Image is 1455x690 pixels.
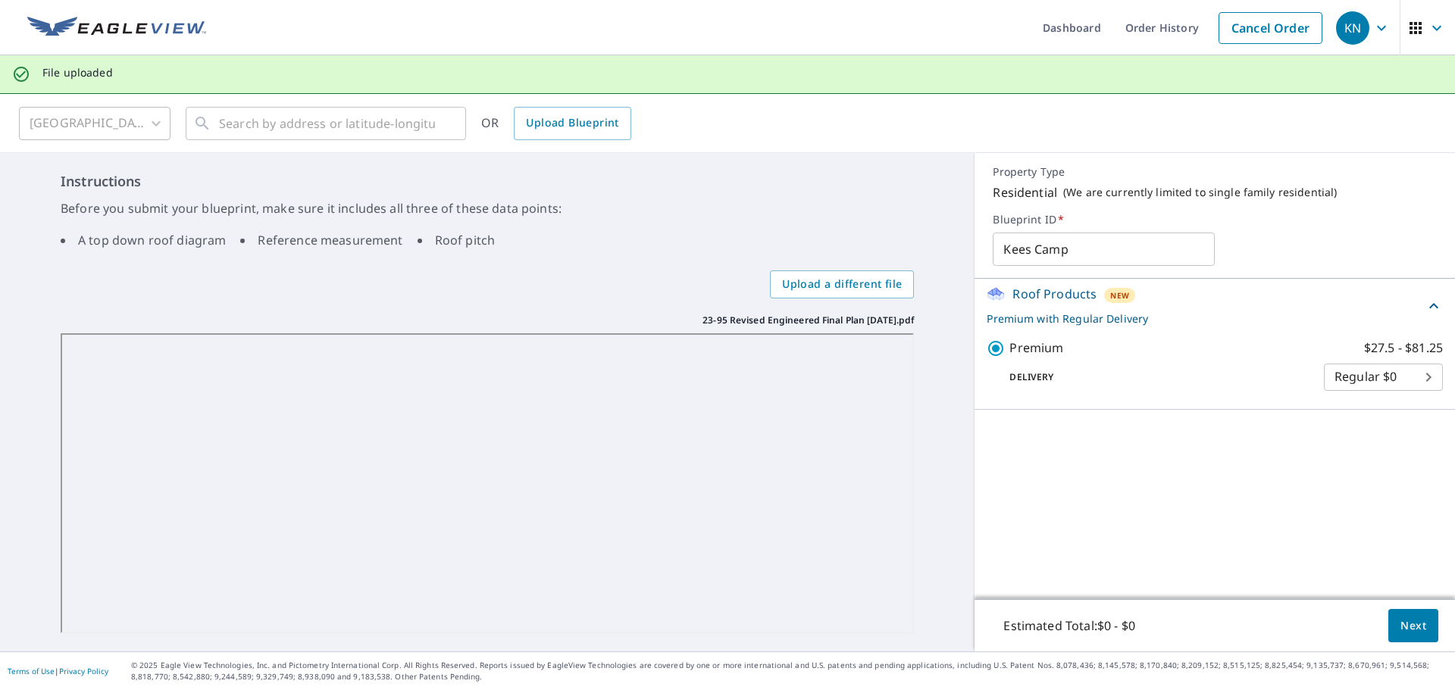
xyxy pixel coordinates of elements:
[19,102,171,145] div: [GEOGRAPHIC_DATA]
[8,666,55,676] a: Terms of Use
[1110,289,1129,301] span: New
[59,666,108,676] a: Privacy Policy
[240,231,402,249] li: Reference measurement
[481,107,631,140] div: OR
[993,165,1437,179] p: Property Type
[131,660,1447,682] p: © 2025 Eagle View Technologies, Inc. and Pictometry International Corp. All Rights Reserved. Repo...
[61,199,914,217] p: Before you submit your blueprint, make sure it includes all three of these data points:
[27,17,206,39] img: EV Logo
[61,171,914,192] h6: Instructions
[1388,609,1438,643] button: Next
[61,231,226,249] li: A top down roof diagram
[514,107,630,140] a: Upload Blueprint
[1009,339,1063,357] p: Premium
[1012,285,1097,303] p: Roof Products
[61,333,914,634] iframe: 23-95 Revised Engineered Final Plan 2-21-2025.pdf
[418,231,496,249] li: Roof pitch
[526,114,618,133] span: Upload Blueprint
[8,667,108,676] p: |
[1400,617,1426,635] span: Next
[1063,186,1337,199] p: ( We are currently limited to single family residential )
[987,285,1443,326] div: Roof ProductsNewPremium with Regular Delivery
[1324,356,1443,398] div: Regular $0
[991,609,1147,642] p: Estimated Total: $0 - $0
[1336,11,1369,45] div: KN
[770,270,914,298] label: Upload a different file
[702,314,914,327] p: 23-95 Revised Engineered Final Plan [DATE].pdf
[1364,339,1443,357] p: $27.5 - $81.25
[993,183,1057,201] p: Residential
[219,102,435,145] input: Search by address or latitude-longitude
[1219,12,1322,44] a: Cancel Order
[782,275,902,294] span: Upload a different file
[42,66,113,80] p: File uploaded
[987,311,1425,326] p: Premium with Regular Delivery
[987,370,1324,384] p: Delivery
[993,213,1437,226] label: Blueprint ID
